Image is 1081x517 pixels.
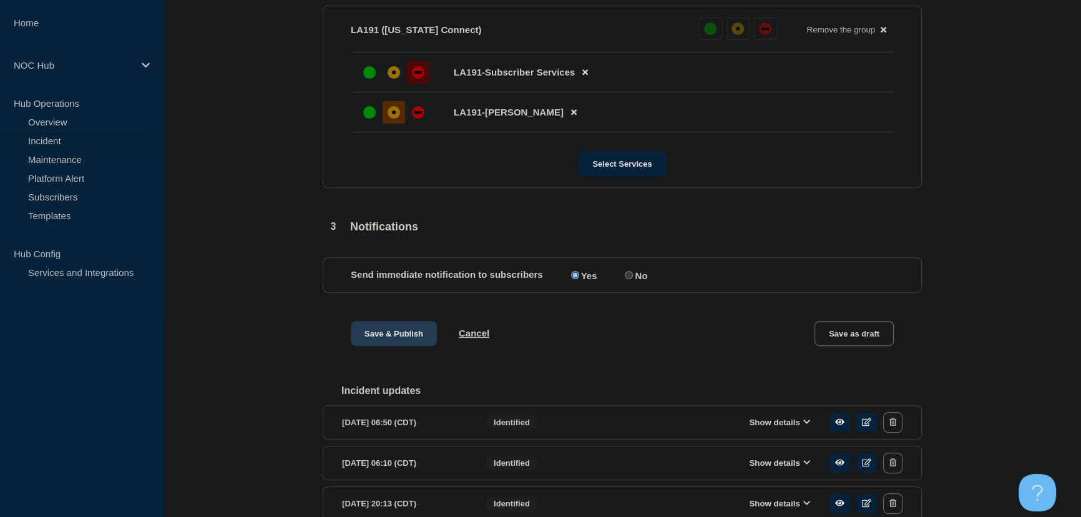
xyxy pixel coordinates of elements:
div: up [704,22,717,35]
button: Remove the group [799,17,894,42]
span: Identified [486,496,538,511]
div: affected [731,22,744,35]
button: Show details [745,498,814,509]
h2: Incident updates [341,385,922,396]
div: affected [388,66,400,79]
button: Show details [745,458,814,468]
button: Cancel [459,328,489,338]
button: Save as draft [814,321,894,346]
button: down [754,17,776,40]
p: LA191 ([US_STATE] Connect) [351,24,481,35]
button: Save & Publish [351,321,437,346]
div: [DATE] 20:13 (CDT) [342,493,467,514]
p: Send immediate notification to subscribers [351,269,543,281]
span: Remove the group [806,25,875,34]
input: Yes [571,271,579,279]
div: up [363,106,376,119]
button: Show details [745,417,814,428]
label: No [622,269,647,281]
div: down [412,66,424,79]
span: Identified [486,415,538,430]
input: No [625,271,633,279]
span: LA191-[PERSON_NAME] [454,107,564,117]
div: [DATE] 06:10 (CDT) [342,453,467,473]
button: up [699,17,721,40]
span: LA191-Subscriber Services [454,67,575,77]
label: Yes [568,269,597,281]
button: Select Services [579,151,665,176]
div: down [412,106,424,119]
div: Notifications [323,216,418,237]
div: Send immediate notification to subscribers [351,269,894,281]
div: up [363,66,376,79]
p: NOC Hub [14,60,134,71]
span: 3 [323,216,344,237]
iframe: Help Scout Beacon - Open [1019,474,1056,511]
div: affected [388,106,400,119]
div: down [759,22,771,35]
button: affected [726,17,749,40]
span: Identified [486,456,538,470]
div: [DATE] 06:50 (CDT) [342,412,467,433]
